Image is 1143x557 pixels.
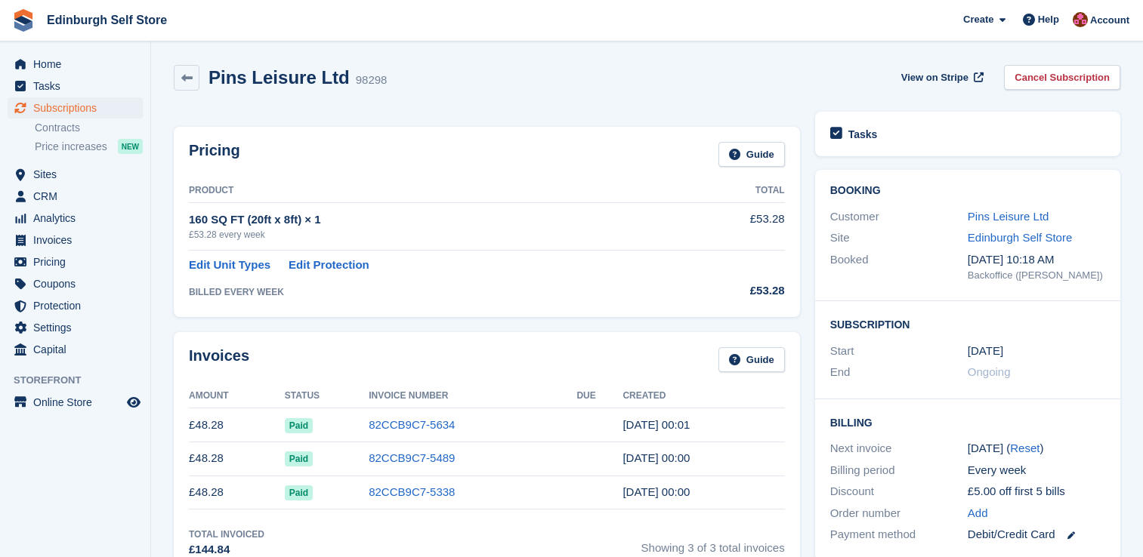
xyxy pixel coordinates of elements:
a: menu [8,75,143,97]
h2: Subscription [830,316,1105,331]
span: Settings [33,317,124,338]
h2: Booking [830,185,1105,197]
span: Subscriptions [33,97,124,118]
a: menu [8,54,143,75]
td: £53.28 [689,202,785,250]
time: 2025-08-17 23:01:06 UTC [622,418,690,431]
span: Paid [285,485,313,500]
a: menu [8,339,143,360]
th: Product [189,179,689,203]
time: 2025-08-10 23:00:41 UTC [622,451,690,464]
div: 98298 [356,72,388,89]
a: menu [8,229,143,251]
div: Booked [830,251,968,283]
span: Paid [285,418,313,433]
th: Due [576,384,622,408]
span: Create [963,12,993,27]
span: Pricing [33,251,124,272]
a: 82CCB9C7-5489 [369,451,455,464]
span: Protection [33,295,124,316]
div: £5.00 off first 5 bills [968,483,1105,500]
div: Start [830,343,968,360]
div: £53.28 every week [189,228,689,242]
a: menu [8,392,143,413]
a: menu [8,164,143,185]
a: menu [8,295,143,316]
th: Amount [189,384,285,408]
span: Capital [33,339,124,360]
span: Price increases [35,140,107,154]
h2: Tasks [848,128,878,141]
th: Status [285,384,369,408]
span: Analytics [33,208,124,229]
span: Paid [285,451,313,466]
a: Cancel Subscription [1004,65,1120,90]
div: Payment method [830,526,968,543]
td: £48.28 [189,475,285,509]
div: [DATE] ( ) [968,440,1105,457]
a: menu [8,186,143,207]
span: Help [1038,12,1059,27]
span: Invoices [33,229,124,251]
div: Site [830,229,968,247]
td: £48.28 [189,408,285,442]
a: Preview store [125,393,143,411]
span: Sites [33,164,124,185]
div: 160 SQ FT (20ft x 8ft) × 1 [189,211,689,229]
div: Order number [830,505,968,522]
div: NEW [118,139,143,154]
a: 82CCB9C7-5338 [369,485,455,498]
div: Billing period [830,462,968,479]
img: Lucy Michalec [1073,12,1088,27]
a: Reset [1010,442,1040,454]
a: menu [8,251,143,272]
span: CRM [33,186,124,207]
a: menu [8,317,143,338]
a: Pins Leisure Ltd [968,210,1049,223]
a: Price increases NEW [35,138,143,155]
span: Storefront [14,373,150,388]
div: Customer [830,208,968,226]
a: Edit Protection [289,257,369,274]
span: View on Stripe [901,70,968,85]
a: Edit Unit Types [189,257,270,274]
a: Guide [718,347,785,372]
div: BILLED EVERY WEEK [189,285,689,299]
div: End [830,364,968,381]
span: Coupons [33,273,124,294]
div: Debit/Credit Card [968,526,1105,543]
h2: Billing [830,414,1105,429]
h2: Pricing [189,142,240,167]
a: menu [8,97,143,118]
a: Edinburgh Self Store [41,8,173,32]
div: Discount [830,483,968,500]
a: 82CCB9C7-5634 [369,418,455,431]
a: View on Stripe [895,65,987,90]
h2: Pins Leisure Ltd [209,67,350,88]
a: menu [8,273,143,294]
th: Total [689,179,785,203]
div: Total Invoiced [189,528,264,541]
th: Invoice Number [369,384,576,408]
a: Contracts [35,121,143,135]
div: Next invoice [830,440,968,457]
time: 2025-08-03 23:00:44 UTC [622,485,690,498]
div: Backoffice ([PERSON_NAME]) [968,268,1105,283]
img: stora-icon-8386f47178a22dfd0bd8f6a31ec36ba5ce8667c1dd55bd0f319d3a0aa187defe.svg [12,9,35,32]
a: menu [8,208,143,229]
th: Created [622,384,784,408]
div: £53.28 [689,282,785,300]
td: £48.28 [189,442,285,475]
div: Every week [968,462,1105,479]
div: [DATE] 10:18 AM [968,251,1105,269]
time: 2025-08-03 23:00:00 UTC [968,343,1003,360]
span: Tasks [33,75,124,97]
a: Edinburgh Self Store [968,231,1072,244]
span: Account [1090,13,1129,28]
span: Ongoing [968,365,1011,378]
h2: Invoices [189,347,249,372]
a: Guide [718,142,785,167]
a: Add [968,505,988,522]
span: Online Store [33,392,124,413]
span: Home [33,54,124,75]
